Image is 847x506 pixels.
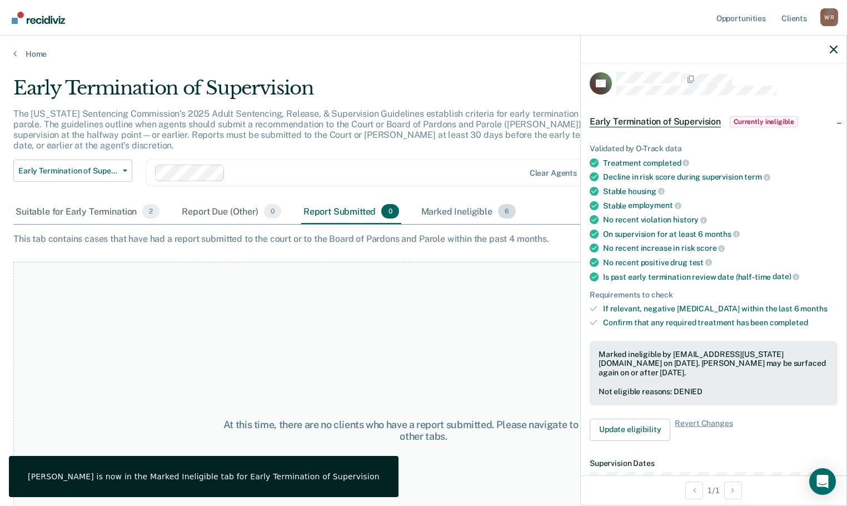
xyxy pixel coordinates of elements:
[730,116,798,127] span: Currently ineligible
[180,200,283,224] div: Report Due (Other)
[301,200,401,224] div: Report Submitted
[13,200,162,224] div: Suitable for Early Termination
[603,304,838,314] div: If relevant, negative [MEDICAL_DATA] within the last 6
[603,172,838,182] div: Decline in risk score during supervision
[13,49,834,59] a: Home
[675,419,733,441] span: Revert Changes
[603,257,838,267] div: No recent positive drug
[820,8,838,26] button: Profile dropdown button
[590,144,838,153] div: Validated by O-Track data
[13,234,834,244] div: This tab contains cases that have had a report submitted to the court or to the Board of Pardons ...
[643,158,690,167] span: completed
[603,243,838,253] div: No recent increase in risk
[744,172,770,181] span: term
[820,8,838,26] div: W R
[689,258,712,267] span: test
[628,187,665,196] span: housing
[590,290,838,300] div: Requirements to check
[590,419,670,441] button: Update eligibility
[603,186,838,196] div: Stable
[142,204,160,219] span: 2
[705,230,740,239] span: months
[13,108,648,151] p: The [US_STATE] Sentencing Commission’s 2025 Adult Sentencing, Release, & Supervision Guidelines e...
[13,77,649,108] div: Early Termination of Supervision
[603,158,838,168] div: Treatment
[590,459,838,468] dt: Supervision Dates
[599,387,829,396] div: Not eligible reasons: DENIED
[603,272,838,282] div: Is past early termination review date (half-time
[12,12,65,24] img: Recidiviz
[599,350,829,378] div: Marked ineligible by [EMAIL_ADDRESS][US_STATE][DOMAIN_NAME] on [DATE]. [PERSON_NAME] may be surfa...
[603,318,838,328] div: Confirm that any required treatment has been
[773,272,799,281] span: date)
[381,204,398,219] span: 0
[530,168,577,178] div: Clear agents
[590,116,721,127] span: Early Termination of Supervision
[696,244,725,252] span: score
[18,166,118,176] span: Early Termination of Supervision
[628,201,681,210] span: employment
[498,204,516,219] span: 6
[219,419,629,443] div: At this time, there are no clients who have a report submitted. Please navigate to one of the oth...
[603,201,838,211] div: Stable
[264,204,281,219] span: 0
[28,472,380,482] div: [PERSON_NAME] is now in the Marked Ineligible tab for Early Termination of Supervision
[800,304,827,313] span: months
[770,318,808,327] span: completed
[673,215,707,224] span: history
[603,229,838,239] div: On supervision for at least 6
[724,482,742,499] button: Next Opportunity
[685,482,703,499] button: Previous Opportunity
[809,468,836,495] div: Open Intercom Messenger
[581,475,846,505] div: 1 / 1
[581,104,846,140] div: Early Termination of SupervisionCurrently ineligible
[603,215,838,225] div: No recent violation
[419,200,519,224] div: Marked Ineligible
